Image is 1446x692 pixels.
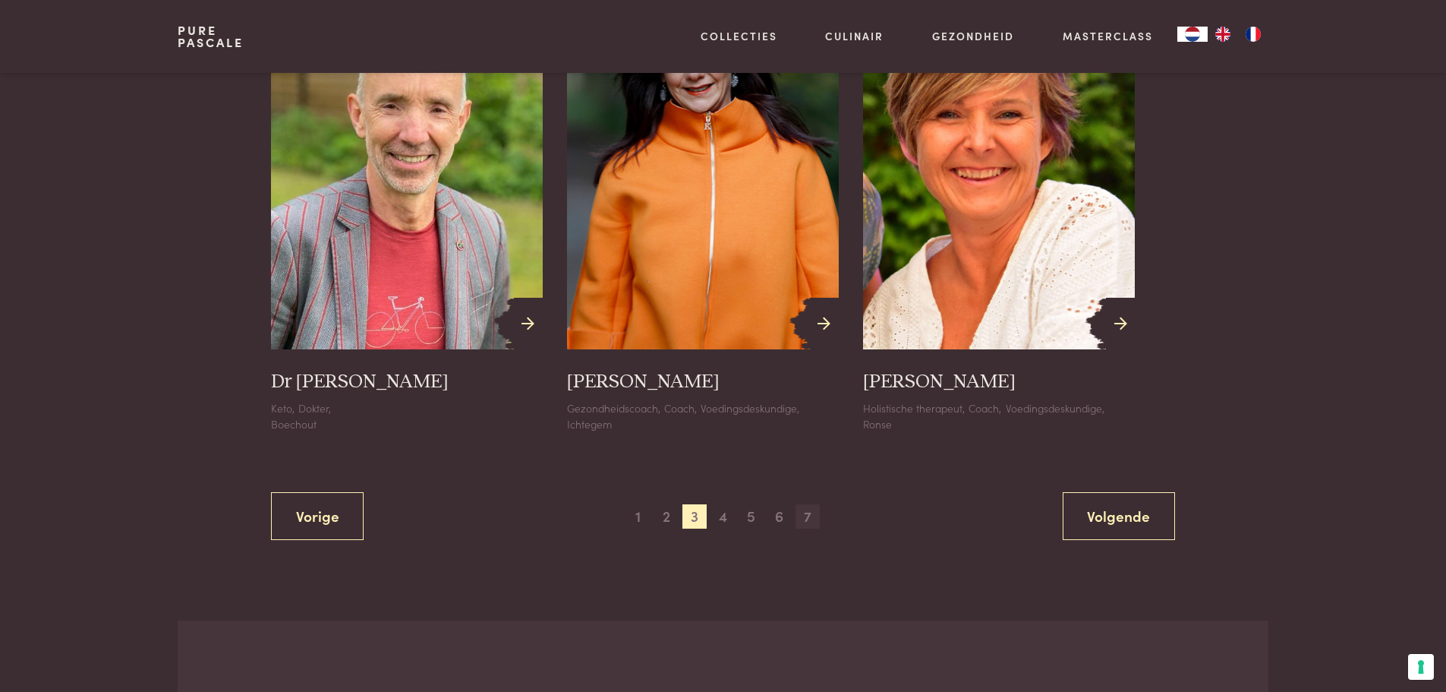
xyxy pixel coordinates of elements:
[969,400,1001,416] span: Coach,
[178,24,244,49] a: PurePascale
[701,28,777,44] a: Collecties
[271,492,364,540] a: Vorige
[298,400,331,416] span: Dokter,
[863,416,1135,432] div: Ronse
[682,504,707,529] span: 3
[567,370,720,394] h3: [PERSON_NAME]
[271,370,449,394] h3: Dr [PERSON_NAME]
[271,10,543,350] img: Foto Dr Proesmans kopie
[626,504,651,529] span: 1
[567,400,660,416] span: Gezondheidscoach,
[1177,27,1208,42] div: Language
[1208,27,1268,42] ul: Language list
[863,10,1135,432] a: DSC_0292_BIS-1.jpg [PERSON_NAME] Holistische therapeut,Coach,Voedingsdeskundige, Ronse
[795,504,820,529] span: 7
[567,10,839,350] img: Sandra Tanghe foto
[825,28,884,44] a: Culinair
[1408,654,1434,680] button: Uw voorkeuren voor toestemming voor trackingtechnologieën
[1177,27,1208,42] a: NL
[1063,28,1153,44] a: Masterclass
[1177,27,1268,42] aside: Language selected: Nederlands
[567,10,839,432] a: Sandra Tanghe foto [PERSON_NAME] Gezondheidscoach,Coach,Voedingsdeskundige, Ichtegem
[701,400,799,416] span: Voedingsdeskundige,
[863,370,1016,394] h3: [PERSON_NAME]
[863,10,1135,350] img: DSC_0292_BIS-1.jpg
[767,504,792,529] span: 6
[739,504,764,529] span: 5
[932,28,1014,44] a: Gezondheid
[567,416,839,432] div: Ichtegem
[1238,27,1268,42] a: FR
[654,504,679,529] span: 2
[1208,27,1238,42] a: EN
[271,400,295,416] span: Keto,
[711,504,736,529] span: 4
[1063,492,1176,540] a: Volgende
[1006,400,1104,416] span: Voedingsdeskundige,
[863,400,965,416] span: Holistische therapeut,
[271,416,543,432] div: Boechout
[271,10,543,432] a: Foto Dr Proesmans kopie Dr [PERSON_NAME] Keto,Dokter, Boechout
[664,400,697,416] span: Coach,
